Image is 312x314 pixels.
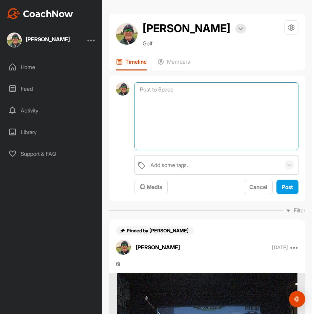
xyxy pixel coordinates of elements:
[136,243,180,251] p: [PERSON_NAME]
[238,27,243,30] img: arrow-down
[294,206,305,214] p: Filter
[143,39,246,47] p: Golf
[116,260,298,268] div: 6i
[4,124,99,141] div: Library
[167,58,190,65] p: Members
[249,184,267,190] span: Cancel
[276,180,298,194] button: Post
[140,184,162,190] span: Media
[134,180,168,194] button: Media
[4,145,99,162] div: Support & FAQ
[150,161,188,169] div: Add some tags.
[4,102,99,119] div: Activity
[116,82,129,96] img: avatar
[244,180,273,194] button: Cancel
[7,33,22,47] img: square_e5dfe91757f7884c45a4eae9bfc5f6cc.jpg
[143,20,230,37] h2: [PERSON_NAME]
[272,244,288,251] p: [DATE]
[7,8,73,19] img: CoachNow
[289,291,305,307] div: Open Intercom Messenger
[127,228,190,233] span: Pinned by [PERSON_NAME]
[120,228,125,233] img: pin
[116,23,138,45] img: avatar
[116,240,131,255] img: avatar
[4,59,99,76] div: Home
[26,37,70,42] div: [PERSON_NAME]
[4,80,99,97] div: Feed
[125,58,147,65] p: Timeline
[282,184,293,190] span: Post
